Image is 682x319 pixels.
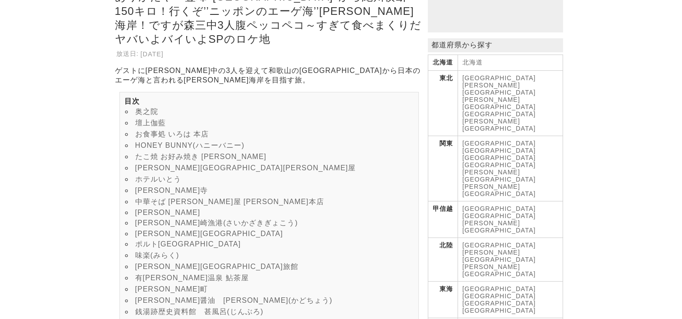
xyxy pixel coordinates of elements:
a: [PERSON_NAME][GEOGRAPHIC_DATA] [462,249,536,263]
p: 都道府県から探す [428,38,563,52]
th: 関東 [428,136,458,201]
a: [PERSON_NAME][GEOGRAPHIC_DATA] [462,82,536,96]
a: [PERSON_NAME][GEOGRAPHIC_DATA] [462,96,536,110]
a: [PERSON_NAME][GEOGRAPHIC_DATA] [462,263,536,278]
a: お食事処 いろは 本店 [135,130,209,138]
a: 中華そば [PERSON_NAME]屋 [PERSON_NAME]本店 [135,198,324,205]
a: たこ焼 お好み焼き [PERSON_NAME] [135,153,266,160]
a: [PERSON_NAME][GEOGRAPHIC_DATA] [462,169,536,183]
th: 東海 [428,282,458,318]
a: [PERSON_NAME] [135,209,201,216]
a: [PERSON_NAME][GEOGRAPHIC_DATA][PERSON_NAME]屋 [135,164,356,172]
p: ゲストに[PERSON_NAME]中の3人を迎えて和歌山の[GEOGRAPHIC_DATA]から日本のエーゲ海と言われる[PERSON_NAME]海岸を目指す旅。 [115,66,423,85]
a: 銭湯跡歴史資料館 甚風呂(じんぶろ) [135,308,264,315]
a: [GEOGRAPHIC_DATA] [462,74,536,82]
a: [PERSON_NAME][GEOGRAPHIC_DATA]旅館 [135,263,298,270]
a: HONEY BUNNY(ハニーバニー) [135,141,245,149]
a: [PERSON_NAME]町 [135,285,208,293]
a: [GEOGRAPHIC_DATA] [462,300,536,307]
a: [GEOGRAPHIC_DATA] [462,190,536,197]
a: [GEOGRAPHIC_DATA] [462,307,536,314]
a: 奥之院 [135,108,158,115]
a: [PERSON_NAME][GEOGRAPHIC_DATA] [135,230,283,237]
th: 放送日: [116,49,139,59]
a: 北海道 [462,59,483,66]
th: 北陸 [428,238,458,282]
td: [DATE] [140,49,164,59]
a: [GEOGRAPHIC_DATA] [462,161,536,169]
th: 東北 [428,71,458,136]
a: [PERSON_NAME]寺 [135,187,208,194]
a: 壇上伽藍 [135,119,166,127]
a: [PERSON_NAME]崎漁港(さいかざきぎょこう) [135,219,298,227]
a: [GEOGRAPHIC_DATA] [462,205,536,212]
a: [GEOGRAPHIC_DATA] [462,110,536,118]
a: [PERSON_NAME][GEOGRAPHIC_DATA] [462,118,536,132]
a: [GEOGRAPHIC_DATA] [462,292,536,300]
a: 味楽(みらく) [135,251,179,259]
a: [GEOGRAPHIC_DATA] [462,212,536,219]
a: [PERSON_NAME]醤油 [PERSON_NAME](かどちょう) [135,296,333,304]
a: [GEOGRAPHIC_DATA] [462,147,536,154]
a: [GEOGRAPHIC_DATA] [462,154,536,161]
a: [GEOGRAPHIC_DATA] [462,140,536,147]
th: 甲信越 [428,201,458,238]
a: [GEOGRAPHIC_DATA] [462,285,536,292]
a: [PERSON_NAME] [462,183,520,190]
th: 北海道 [428,55,458,71]
a: ポルト[GEOGRAPHIC_DATA] [135,240,241,248]
a: [GEOGRAPHIC_DATA] [462,242,536,249]
a: ホテルいとう [135,175,181,183]
a: 有[PERSON_NAME]温泉 鮎茶屋 [135,274,249,282]
a: [PERSON_NAME][GEOGRAPHIC_DATA] [462,219,536,234]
